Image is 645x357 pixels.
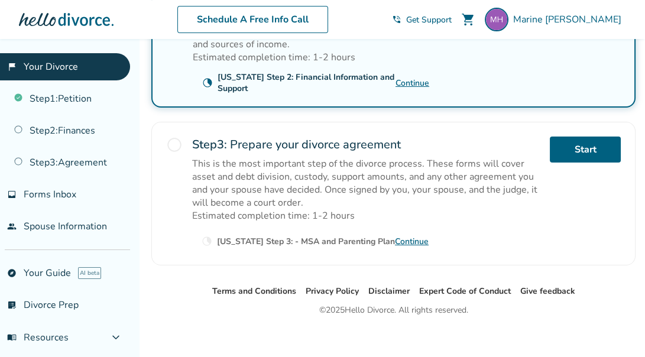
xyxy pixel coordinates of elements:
[7,268,17,278] span: explore
[550,137,621,163] a: Start
[177,6,328,33] a: Schedule A Free Info Call
[217,236,395,247] div: [US_STATE] Step 3: - MSA and Parenting Plan
[7,300,17,310] span: list_alt_check
[202,77,213,88] span: clock_loader_40
[419,285,511,297] a: Expert Code of Conduct
[7,331,69,344] span: Resources
[109,330,123,345] span: expand_more
[306,285,359,297] a: Privacy Policy
[392,15,401,24] span: phone_in_talk
[392,14,452,25] a: phone_in_talkGet Support
[78,267,101,279] span: AI beta
[24,188,76,201] span: Forms Inbox
[202,236,212,246] span: clock_loader_40
[192,209,540,222] p: Estimated completion time: 1-2 hours
[192,137,540,152] h2: Prepare your divorce agreement
[218,72,396,94] div: [US_STATE] Step 2: Financial Information and Support
[7,222,17,231] span: people
[586,300,645,357] iframe: Chat Widget
[368,284,410,298] li: Disclaimer
[192,137,227,152] strong: Step 3 :
[7,333,17,342] span: menu_book
[166,137,183,153] span: radio_button_unchecked
[7,190,17,199] span: inbox
[485,8,508,31] img: marine.havel@gmail.com
[7,62,17,72] span: flag_2
[395,236,429,247] a: Continue
[406,14,452,25] span: Get Support
[212,285,296,297] a: Terms and Conditions
[193,51,540,64] p: Estimated completion time: 1-2 hours
[520,284,575,298] li: Give feedback
[513,13,626,26] span: Marine [PERSON_NAME]
[461,12,475,27] span: shopping_cart
[192,157,540,209] p: This is the most important step of the divorce process. These forms will cover asset and debt div...
[319,303,468,317] div: © 2025 Hello Divorce. All rights reserved.
[396,77,429,89] a: Continue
